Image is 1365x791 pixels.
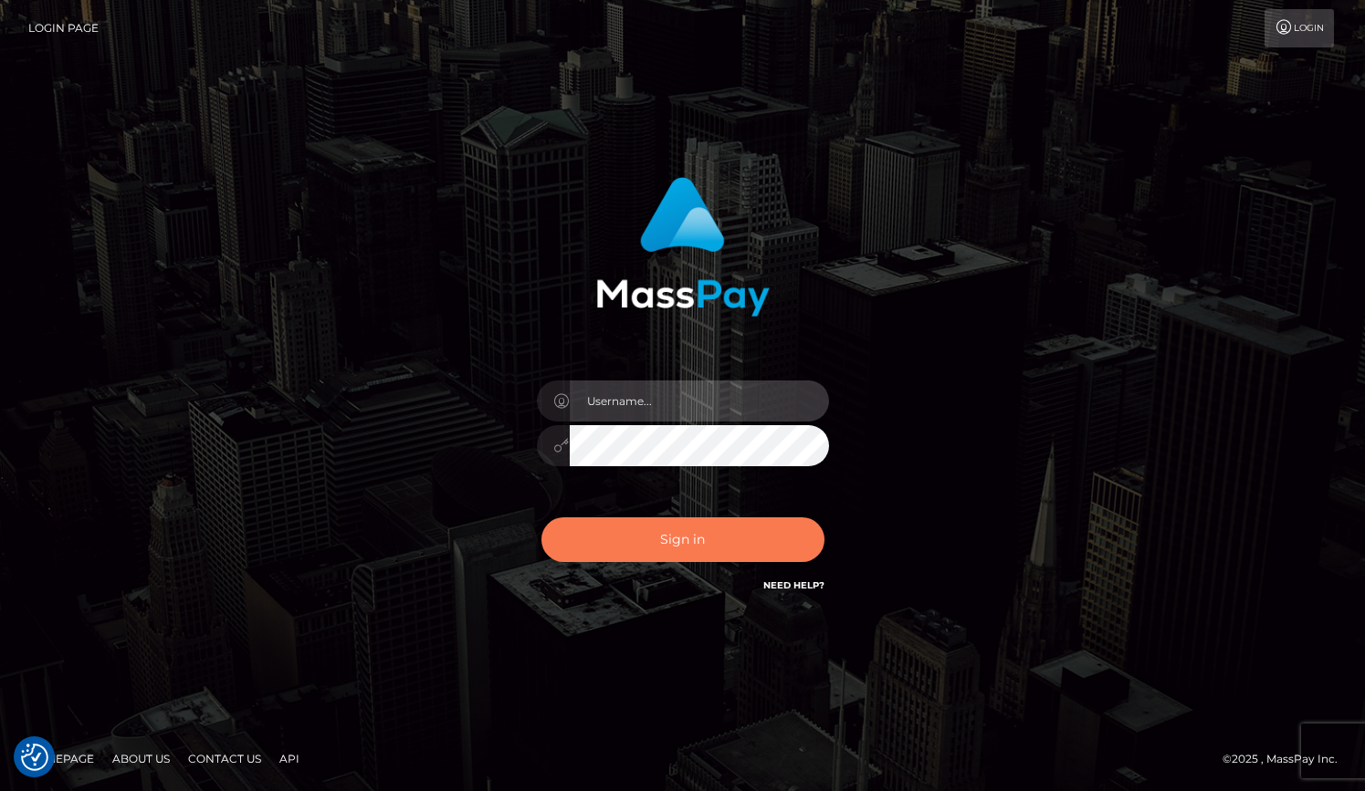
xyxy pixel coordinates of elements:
img: Revisit consent button [21,744,48,771]
a: API [272,744,307,773]
a: Homepage [20,744,101,773]
a: Contact Us [181,744,268,773]
div: © 2025 , MassPay Inc. [1223,749,1351,769]
a: Login [1265,9,1334,47]
button: Consent Preferences [21,744,48,771]
img: MassPay Login [596,177,770,317]
button: Sign in [541,517,824,562]
a: Login Page [28,9,99,47]
input: Username... [570,380,829,422]
a: Need Help? [763,579,824,591]
a: About Us [105,744,177,773]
